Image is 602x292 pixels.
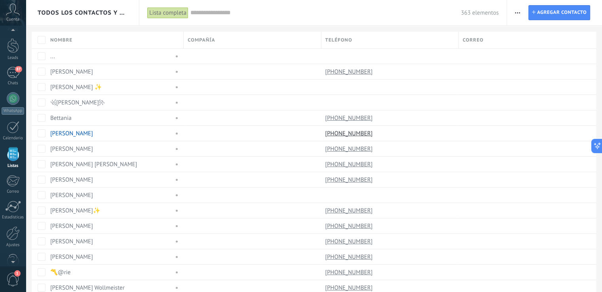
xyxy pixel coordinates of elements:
a: [PERSON_NAME] [50,68,93,76]
a: ꧁[PERSON_NAME]꧂ [50,99,105,106]
a: Agregar contacto [528,5,590,20]
button: Más [512,5,523,20]
a: [PHONE_NUMBER] [325,68,374,75]
a: [PERSON_NAME] Wollmeister [50,284,125,292]
span: 1 [14,270,21,277]
div: Ajustes [2,243,25,248]
a: [PERSON_NAME] [50,253,93,261]
a: [PHONE_NUMBER] [325,253,374,260]
a: [PHONE_NUMBER] [325,238,374,245]
div: WhatsApp [2,107,24,115]
a: [PHONE_NUMBER] [325,284,374,291]
a: [PERSON_NAME] [50,176,93,184]
a: [PERSON_NAME] ✨ [50,83,102,91]
a: [PHONE_NUMBER] [325,114,374,121]
a: Bettania [50,114,72,122]
a: [PHONE_NUMBER] [325,161,374,168]
span: Todos los contactos y empresas [38,9,128,17]
a: [PHONE_NUMBER] [325,130,374,137]
a: [PHONE_NUMBER] [325,207,374,214]
a: [PERSON_NAME] [50,192,93,199]
span: Correo [463,36,484,44]
a: 〽️@rie [50,269,70,276]
a: [PERSON_NAME]✨ [50,207,100,214]
a: ... [50,53,55,60]
div: Leads [2,55,25,61]
span: 87 [15,66,22,72]
a: [PHONE_NUMBER] [325,145,374,152]
span: Nombre [50,36,72,44]
a: [PHONE_NUMBER] [325,176,374,183]
span: Agregar contacto [537,6,587,20]
a: [PHONE_NUMBER] [325,269,374,276]
span: Teléfono [325,36,352,44]
a: [PERSON_NAME] [PERSON_NAME] [50,161,137,168]
a: [PHONE_NUMBER] [325,222,374,229]
div: Estadísticas [2,215,25,220]
div: Listas [2,163,25,169]
div: Correo [2,189,25,194]
a: [PERSON_NAME] [50,145,93,153]
div: Lista completa [147,7,188,19]
span: 363 elementos [461,9,498,17]
a: [PERSON_NAME] [50,238,93,245]
div: Chats [2,81,25,86]
div: Calendario [2,136,25,141]
a: [PERSON_NAME] [50,130,93,137]
a: [PERSON_NAME] [50,222,93,230]
span: Compañía [188,36,215,44]
span: Cuenta [6,17,19,22]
